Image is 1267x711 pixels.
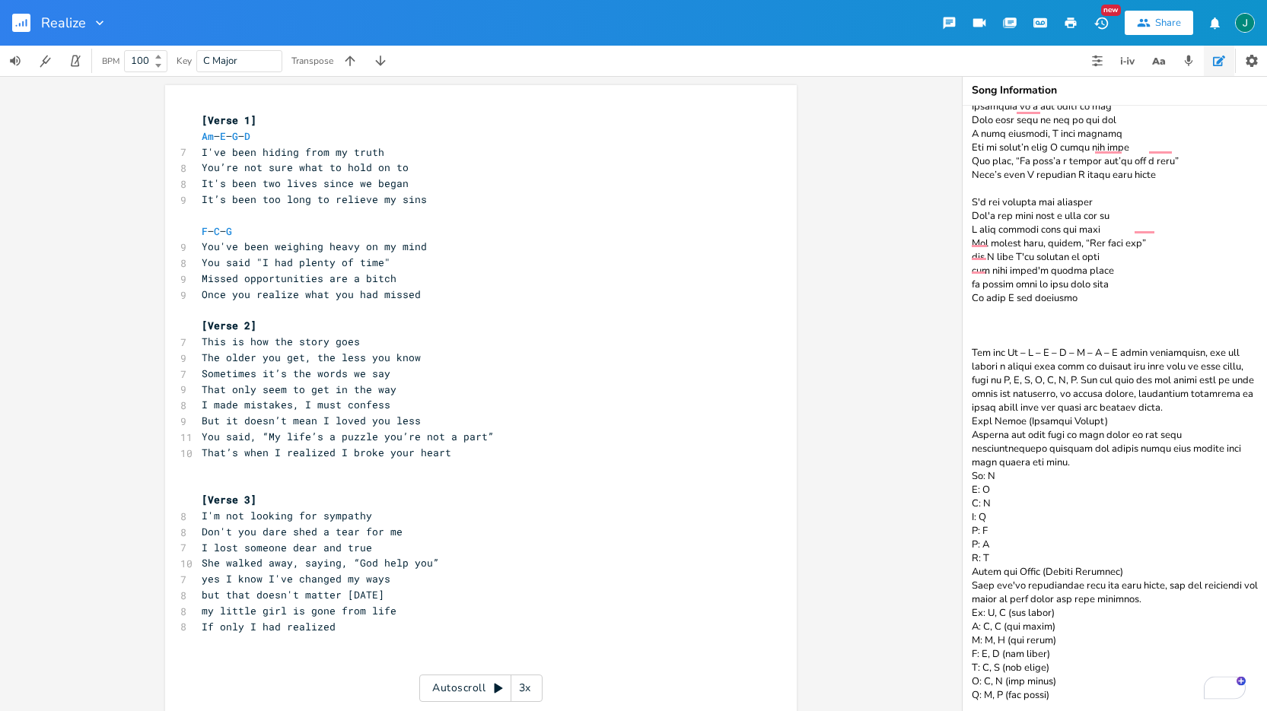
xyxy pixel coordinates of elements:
[1235,13,1255,33] img: Jim Rudolf
[202,588,384,601] span: but that doesn't matter [DATE]
[202,430,494,443] span: You said, “My life’s a puzzle you’re not a part”
[202,493,256,506] span: [Verse 3]
[202,240,427,253] span: You've been weighing heavy on my mind
[202,367,390,380] span: Sometimes it’s the words we say
[202,382,396,396] span: That only seem to get in the way
[202,129,214,143] span: Am
[214,224,220,238] span: C
[972,85,1258,96] div: Song Information
[232,129,238,143] span: G
[220,129,226,143] span: E
[202,541,372,554] span: I lost someone dear and true
[202,556,439,570] span: She walked away, saying, “God help you”
[202,256,390,269] span: You said "I had plenty of time"
[202,414,421,427] span: But it doesn’t mean I loved you less
[202,319,256,332] span: [Verse 2]
[202,224,208,238] span: F
[419,674,543,702] div: Autoscroll
[202,192,427,206] span: It’s been too long to relieve my sins
[202,113,256,127] span: [Verse 1]
[202,145,384,159] span: I've been hiding from my truth
[1125,11,1193,35] button: Share
[202,509,372,522] span: I'm not looking for sympathy
[102,57,119,65] div: BPM
[202,398,390,411] span: I made mistakes, I must confess
[963,106,1267,711] textarea: To enrich screen reader interactions, please activate Accessibility in Grammarly extension settings
[202,335,360,348] span: This is how the story goes
[202,620,336,633] span: If only I had realized
[202,446,451,459] span: That’s when I realized I broke your heart
[202,525,403,538] span: Don't you dare shed a tear for me
[202,176,409,190] span: It's been two lives since we began
[202,604,396,617] span: my little girl is gone from life
[202,572,390,586] span: yes I know I've changed my ways
[244,129,250,143] span: D
[202,287,421,301] span: Once you realize what you had missed
[202,160,409,174] span: You’re not sure what to hold on to
[41,16,86,30] span: Realize
[1155,16,1181,30] div: Share
[291,56,333,65] div: Transpose
[226,224,232,238] span: G
[202,351,421,364] span: The older you get, the less you know
[202,129,250,143] span: – – –
[511,674,539,702] div: 3x
[177,56,192,65] div: Key
[1101,5,1121,16] div: New
[202,224,232,238] span: – –
[203,54,237,68] span: C Major
[202,271,396,285] span: Missed opportunities are a bitch
[1086,9,1116,37] button: New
